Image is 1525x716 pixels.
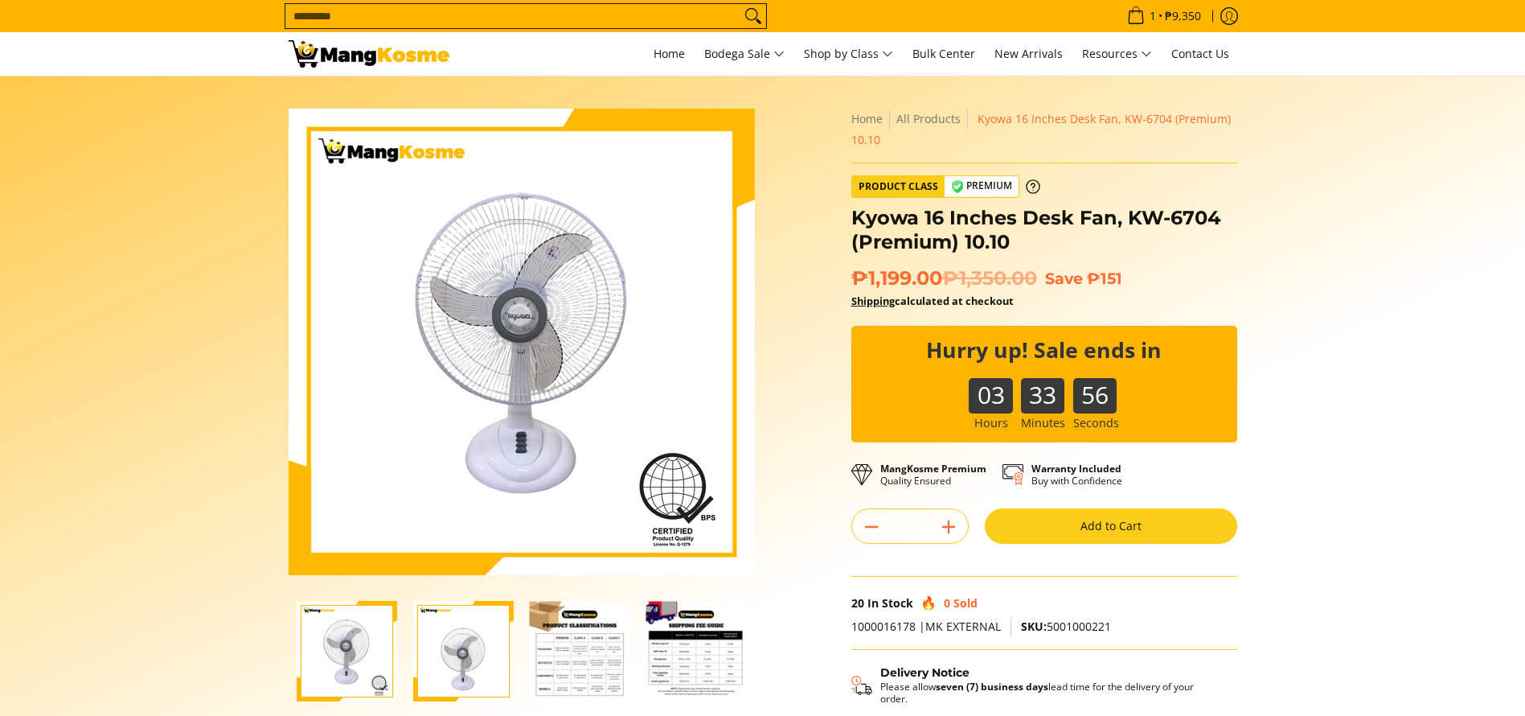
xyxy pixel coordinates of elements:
strong: MangKosme Premium [880,462,986,475]
span: Shop by Class [804,44,893,64]
strong: Warranty Included [1031,462,1121,475]
span: Home [654,46,685,61]
span: 0 [944,595,950,611]
img: Kyowa 16 Inches Desk Fan, KW-6704 (Premium) 10.10-4 [646,601,747,702]
a: Contact Us [1163,32,1237,76]
img: kyowa-16-inch-desk-fan-white-full-view-mang-kosme [413,601,514,702]
span: Save [1045,269,1083,288]
strong: Delivery Notice [880,665,970,680]
span: ₱9,350 [1162,10,1203,22]
span: • [1122,7,1206,25]
h1: Kyowa 16 Inches Desk Fan, KW-6704 (Premium) 10.10 [851,206,1237,254]
a: Shop by Class [796,32,901,76]
button: Shipping & Delivery [851,666,1221,705]
img: Kyowa 16 Inches Desk Fan, KW-6704 (Premium) 10.10-3 [530,601,630,702]
button: Add [929,514,968,540]
a: Bulk Center [904,32,983,76]
a: Product Class Premium [851,175,1040,198]
strong: calculated at checkout [851,294,1014,308]
span: 1 [1147,10,1158,22]
button: Search [740,4,766,28]
a: Home [851,111,883,126]
button: Add to Cart [985,508,1237,544]
p: Please allow lead time for the delivery of your order. [880,681,1221,705]
img: premium-badge-icon.webp [951,180,964,193]
a: Home [646,32,693,76]
p: Buy with Confidence [1031,463,1122,487]
span: 20 [851,595,864,611]
span: Premium [945,176,1019,196]
span: Bodega Sale [704,44,785,64]
a: All Products [896,111,961,126]
img: Kyowa 16 Inches Desk Fan, KW-6704 (Premium) 10.10-1 [297,601,397,702]
span: New Arrivals [994,46,1063,61]
del: ₱1,350.00 [942,266,1037,290]
span: In Stock [867,595,913,611]
span: ₱151 [1087,269,1122,288]
strong: seven (7) business days [936,680,1048,693]
span: SKU: [1021,619,1047,634]
a: New Arrivals [986,32,1071,76]
a: Bodega Sale [696,32,793,76]
a: Resources [1074,32,1160,76]
button: Subtract [852,514,891,540]
a: Shipping [851,294,895,308]
span: Product Class [852,176,945,197]
span: Bulk Center [912,46,975,61]
span: Resources [1082,44,1152,64]
span: Sold [953,595,978,611]
img: Kyowa 16 Inches Desk Fan, KW-6704 (Premium) 10.10 [289,109,755,575]
b: 33 [1021,378,1064,397]
nav: Breadcrumbs [851,109,1237,150]
span: ₱1,199.00 [851,266,1037,290]
nav: Main Menu [465,32,1237,76]
span: 5001000221 [1021,619,1111,634]
img: Kyowa 16-Inch Desk Fan - White (Premium) l Mang Kosme [289,40,449,68]
span: Kyowa 16 Inches Desk Fan, KW-6704 (Premium) 10.10 [851,111,1231,147]
b: 03 [969,378,1012,397]
span: Contact Us [1171,46,1229,61]
b: 56 [1073,378,1117,397]
span: 1000016178 |MK EXTERNAL [851,619,1001,634]
p: Quality Ensured [880,463,986,487]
